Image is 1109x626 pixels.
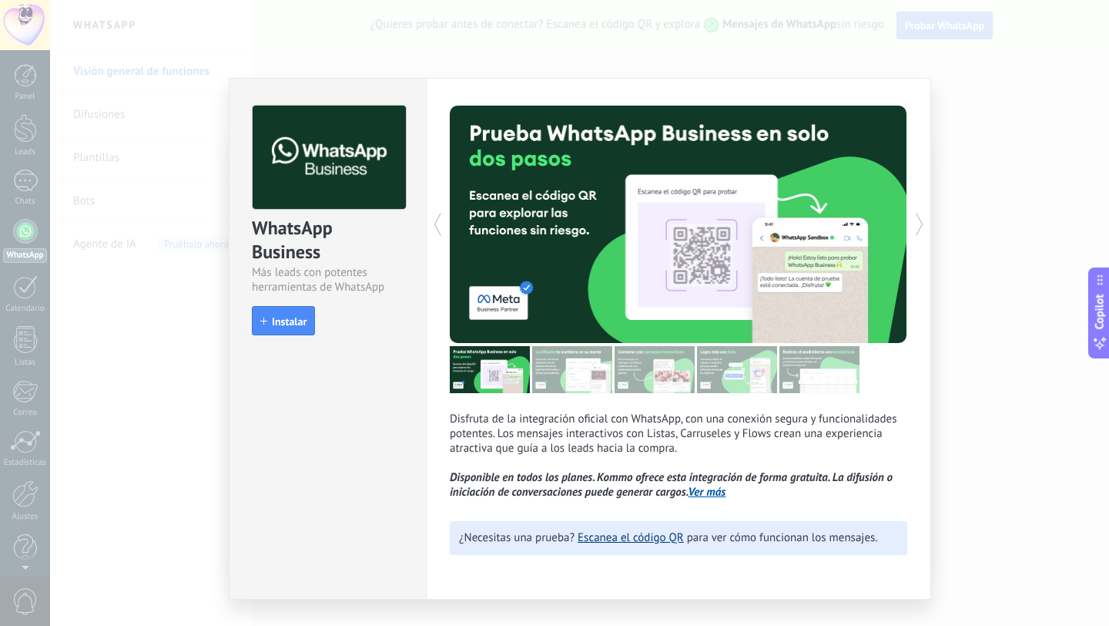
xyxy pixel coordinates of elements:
[252,306,315,335] button: Instalar
[1092,294,1107,330] span: Copilot
[253,106,406,210] img: logo_main.png
[252,216,404,265] div: WhatsApp Business
[272,316,307,327] span: Instalar
[450,412,907,500] p: Disfruta de la integración oficial con WhatsApp, con una conexión segura y funcionalidades potent...
[615,346,695,393] img: tour_image_1009fe39f4f058b759f0df5a2b7f6f06.png
[252,265,404,294] div: Más leads con potentes herramientas de WhatsApp
[578,530,684,545] a: Escanea el código QR
[532,346,612,393] img: tour_image_cc27419dad425b0ae96c2716632553fa.png
[450,470,893,500] i: Disponible en todos los planes. Kommo ofrece esta integración de forma gratuita. La difusión o in...
[459,530,575,545] span: ¿Necesitas una prueba?
[450,346,530,393] img: tour_image_7a4924cebc22ed9e3259523e50fe4fd6.png
[689,485,726,500] a: Ver más
[779,346,859,393] img: tour_image_cc377002d0016b7ebaeb4dbe65cb2175.png
[697,346,777,393] img: tour_image_62c9952fc9cf984da8d1d2aa2c453724.png
[687,530,878,545] span: para ver cómo funcionan los mensajes.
